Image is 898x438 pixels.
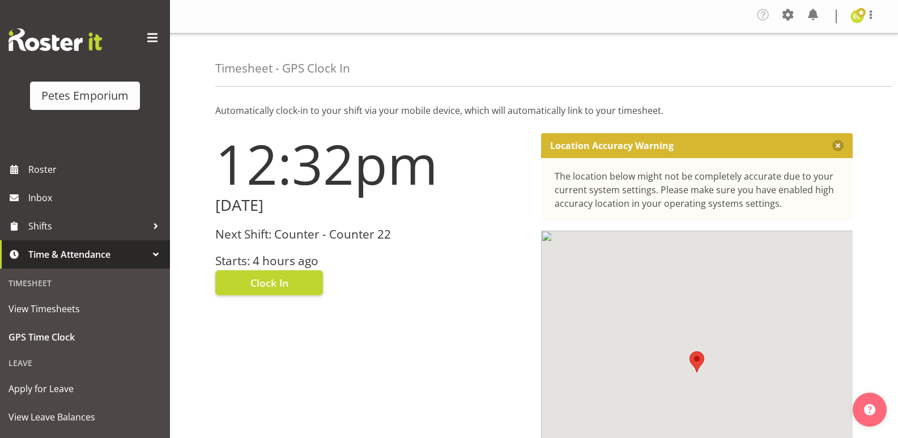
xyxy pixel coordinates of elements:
[8,300,161,317] span: View Timesheets
[215,133,527,194] h1: 12:32pm
[3,271,167,295] div: Timesheet
[215,197,527,214] h2: [DATE]
[215,270,323,295] button: Clock In
[41,87,129,104] div: Petes Emporium
[8,409,161,426] span: View Leave Balances
[3,351,167,375] div: Leave
[250,275,288,290] span: Clock In
[850,10,864,23] img: emma-croft7499.jpg
[215,104,853,117] p: Automatically clock-in to your shift via your mobile device, which will automatically link to you...
[215,254,527,267] h3: Starts: 4 hours ago
[550,140,674,151] p: Location Accuracy Warning
[28,161,164,178] span: Roster
[555,169,840,210] div: The location below might not be completely accurate due to your current system settings. Please m...
[215,228,527,241] h3: Next Shift: Counter - Counter 22
[3,295,167,323] a: View Timesheets
[3,375,167,403] a: Apply for Leave
[28,246,147,263] span: Time & Attendance
[832,140,844,151] button: Close message
[864,404,875,415] img: help-xxl-2.png
[8,380,161,397] span: Apply for Leave
[28,189,164,206] span: Inbox
[3,403,167,431] a: View Leave Balances
[8,329,161,346] span: GPS Time Clock
[8,28,102,51] img: Rosterit website logo
[3,323,167,351] a: GPS Time Clock
[215,62,350,75] h4: Timesheet - GPS Clock In
[28,218,147,235] span: Shifts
